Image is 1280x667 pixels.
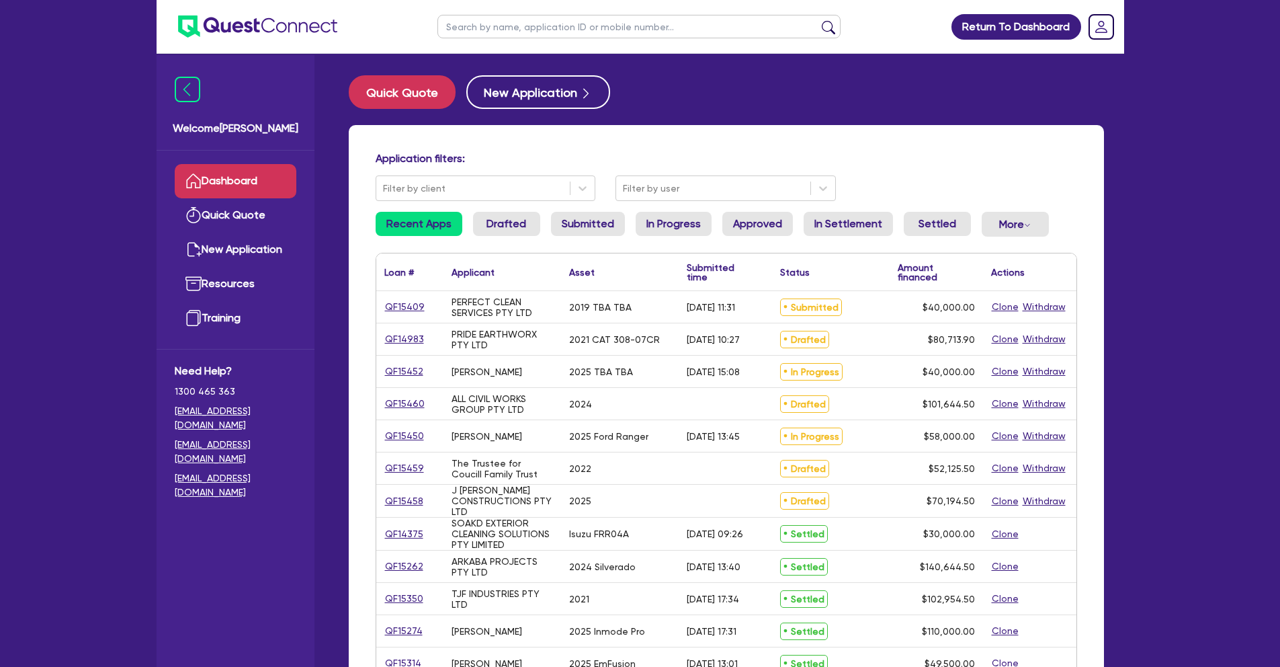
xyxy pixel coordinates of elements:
[922,594,975,604] span: $102,954.50
[175,198,296,233] a: Quick Quote
[569,334,660,345] div: 2021 CAT 308-07CR
[452,588,553,610] div: TJF INDUSTRIES PTY LTD
[175,471,296,500] a: [EMAIL_ADDRESS][DOMAIN_NAME]
[780,525,828,543] span: Settled
[780,299,842,316] span: Submitted
[991,364,1019,379] button: Clone
[452,366,522,377] div: [PERSON_NAME]
[452,556,553,578] div: ARKABA PROJECTS PTY LTD
[991,526,1019,542] button: Clone
[569,496,591,506] div: 2025
[452,626,522,637] div: [PERSON_NAME]
[687,431,740,442] div: [DATE] 13:45
[384,559,424,574] a: QF15262
[384,428,425,444] a: QF15450
[569,561,636,572] div: 2024 Silverado
[687,334,740,345] div: [DATE] 10:27
[185,207,202,223] img: quick-quote
[452,485,553,517] div: J [PERSON_NAME] CONSTRUCTIONS PTY LTD
[991,623,1019,639] button: Clone
[175,404,296,432] a: [EMAIL_ADDRESS][DOMAIN_NAME]
[1022,364,1066,379] button: Withdraw
[636,212,712,236] a: In Progress
[687,366,740,377] div: [DATE] 15:08
[1084,9,1119,44] a: Dropdown toggle
[780,590,828,608] span: Settled
[991,591,1019,606] button: Clone
[473,212,540,236] a: Drafted
[175,438,296,466] a: [EMAIL_ADDRESS][DOMAIN_NAME]
[569,626,645,637] div: 2025 Inmode Pro
[1022,396,1066,411] button: Withdraw
[376,152,1077,165] h4: Application filters:
[452,297,553,318] div: PERFECT CLEAN SERVICES PTY LTD
[991,396,1019,411] button: Clone
[687,302,735,313] div: [DATE] 11:31
[687,263,752,282] div: Submitted time
[175,385,296,399] span: 1300 465 363
[452,518,553,550] div: SOAKD EXTERIOR CLEANING SOLUTIONS PTY LIMITED
[924,431,975,442] span: $58,000.00
[384,526,424,542] a: QF14375
[928,334,975,345] span: $80,713.90
[780,492,829,510] span: Drafted
[175,233,296,267] a: New Application
[929,463,975,474] span: $52,125.50
[687,594,739,604] div: [DATE] 17:34
[384,331,425,347] a: QF14983
[384,623,423,639] a: QF15274
[904,212,971,236] a: Settled
[569,302,632,313] div: 2019 TBA TBA
[376,212,462,236] a: Recent Apps
[452,458,553,479] div: The Trustee for Coucill Family Trust
[452,393,553,415] div: ALL CIVIL WORKS GROUP PTY LTD
[185,310,202,326] img: training
[466,75,610,109] a: New Application
[780,428,843,445] span: In Progress
[1022,428,1066,444] button: Withdraw
[898,263,975,282] div: Amount financed
[1022,494,1066,509] button: Withdraw
[569,431,648,442] div: 2025 Ford Ranger
[922,626,975,637] span: $110,000.00
[923,366,975,377] span: $40,000.00
[384,268,414,277] div: Loan #
[175,77,200,102] img: icon-menu-close
[1022,461,1066,476] button: Withdraw
[175,164,296,198] a: Dashboard
[722,212,793,236] a: Approved
[804,212,893,236] a: In Settlement
[178,15,337,38] img: quest-connect-logo-blue
[384,364,424,379] a: QF15452
[384,396,425,411] a: QF15460
[384,461,425,476] a: QF15459
[951,14,1081,40] a: Return To Dashboard
[780,395,829,413] span: Drafted
[687,561,740,572] div: [DATE] 13:40
[991,331,1019,347] button: Clone
[991,461,1019,476] button: Clone
[780,363,843,381] span: In Progress
[780,331,829,348] span: Drafted
[991,299,1019,315] button: Clone
[384,591,424,606] a: QF15350
[384,299,425,315] a: QF15409
[349,75,456,109] button: Quick Quote
[452,329,553,350] div: PRIDE EARTHWORX PTY LTD
[991,494,1019,509] button: Clone
[923,302,975,313] span: $40,000.00
[982,212,1049,237] button: Dropdown toggle
[384,494,424,509] a: QF15458
[437,15,841,38] input: Search by name, application ID or mobile number...
[569,528,629,539] div: Isuzu FRR04A
[569,463,591,474] div: 2022
[175,301,296,336] a: Training
[1022,299,1066,315] button: Withdraw
[991,268,1025,277] div: Actions
[923,399,975,409] span: $101,644.50
[780,623,828,640] span: Settled
[452,268,495,277] div: Applicant
[687,528,743,539] div: [DATE] 09:26
[569,268,595,277] div: Asset
[991,428,1019,444] button: Clone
